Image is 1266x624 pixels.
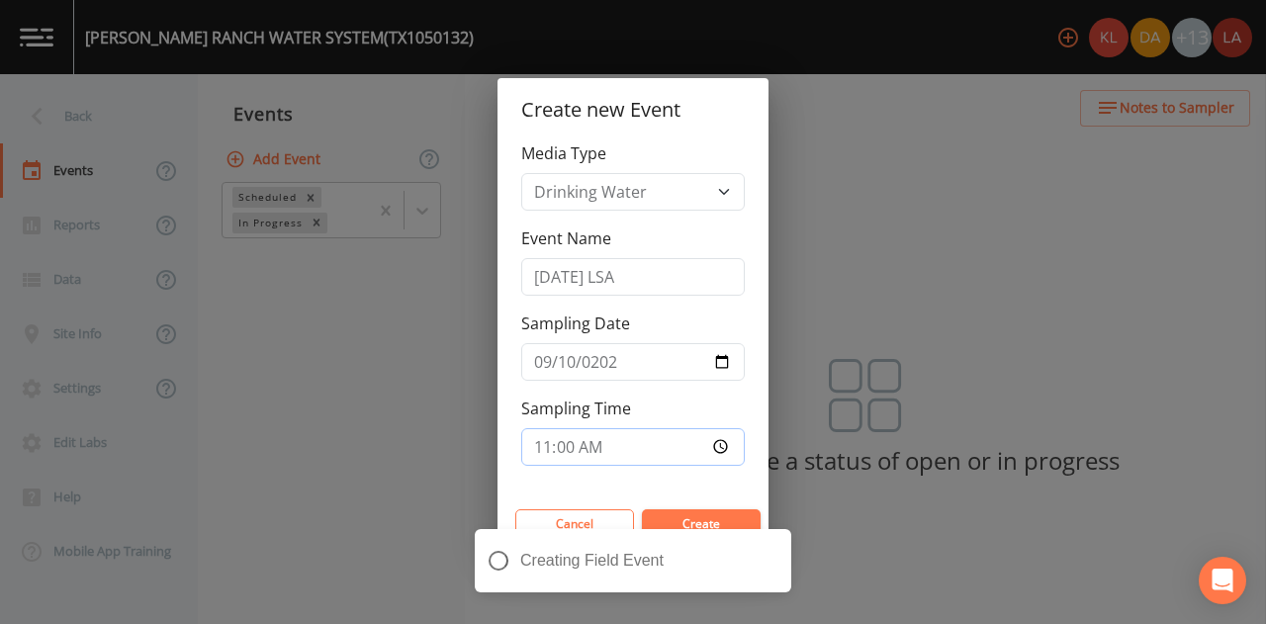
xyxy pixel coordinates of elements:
[497,78,769,141] h2: Create new Event
[475,529,791,592] div: Creating Field Event
[1199,557,1246,604] div: Open Intercom Messenger
[642,509,761,539] button: Create
[521,226,611,250] label: Event Name
[521,312,630,335] label: Sampling Date
[521,397,631,420] label: Sampling Time
[515,509,634,539] button: Cancel
[521,141,606,165] label: Media Type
